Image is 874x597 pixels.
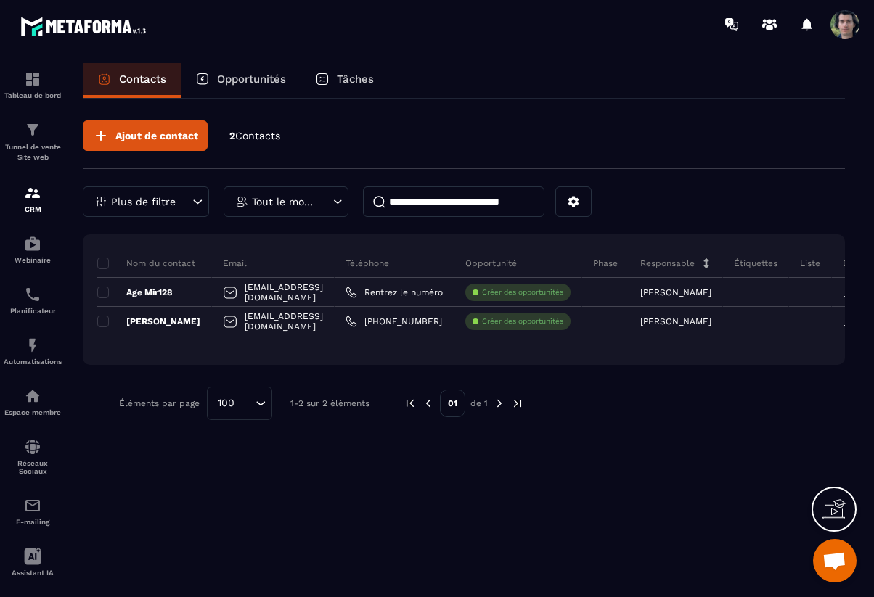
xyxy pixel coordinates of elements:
[97,316,200,327] p: [PERSON_NAME]
[119,398,200,408] p: Éléments par page
[800,258,820,269] p: Liste
[4,110,62,173] a: formationformationTunnel de vente Site web
[24,438,41,456] img: social-network
[24,337,41,354] img: automations
[4,142,62,162] p: Tunnel de vente Site web
[20,13,151,40] img: logo
[640,316,711,326] p: [PERSON_NAME]
[4,59,62,110] a: formationformationTableau de bord
[493,397,506,410] img: next
[119,73,166,86] p: Contacts
[640,258,695,269] p: Responsable
[4,408,62,416] p: Espace membre
[24,184,41,202] img: formation
[235,130,280,141] span: Contacts
[97,258,195,269] p: Nom du contact
[593,258,618,269] p: Phase
[290,398,369,408] p: 1-2 sur 2 éléments
[111,197,176,207] p: Plus de filtre
[4,459,62,475] p: Réseaux Sociaux
[4,537,62,588] a: Assistant IA
[97,287,173,298] p: Age Mir128
[4,307,62,315] p: Planificateur
[404,397,417,410] img: prev
[4,205,62,213] p: CRM
[4,486,62,537] a: emailemailE-mailing
[4,427,62,486] a: social-networksocial-networkRéseaux Sociaux
[440,390,465,417] p: 01
[346,258,389,269] p: Téléphone
[4,326,62,376] a: automationsautomationsAutomatisations
[24,235,41,252] img: automations
[4,358,62,366] p: Automatisations
[640,287,711,297] p: [PERSON_NAME]
[301,63,388,98] a: Tâches
[470,398,488,409] p: de 1
[4,275,62,326] a: schedulerschedulerPlanificateur
[482,287,563,297] p: Créer des opportunités
[83,63,181,98] a: Contacts
[240,395,252,411] input: Search for option
[207,387,272,420] div: Search for option
[734,258,777,269] p: Étiquettes
[4,569,62,577] p: Assistant IA
[24,387,41,405] img: automations
[422,397,435,410] img: prev
[4,173,62,224] a: formationformationCRM
[24,121,41,139] img: formation
[115,128,198,143] span: Ajout de contact
[4,518,62,526] p: E-mailing
[213,395,240,411] span: 100
[813,539,857,582] div: Ouvrir le chat
[346,316,442,327] a: [PHONE_NUMBER]
[24,70,41,88] img: formation
[482,316,563,326] p: Créer des opportunités
[24,286,41,303] img: scheduler
[229,129,280,143] p: 2
[4,256,62,264] p: Webinaire
[4,91,62,99] p: Tableau de bord
[511,397,524,410] img: next
[217,73,286,86] p: Opportunités
[4,376,62,427] a: automationsautomationsEspace membre
[4,224,62,275] a: automationsautomationsWebinaire
[24,497,41,514] img: email
[181,63,301,98] a: Opportunités
[337,73,374,86] p: Tâches
[465,258,517,269] p: Opportunité
[83,120,208,151] button: Ajout de contact
[223,258,247,269] p: Email
[252,197,316,207] p: Tout le monde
